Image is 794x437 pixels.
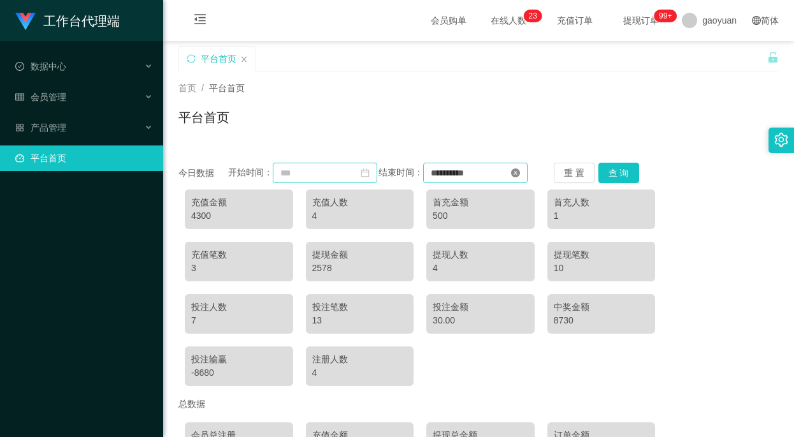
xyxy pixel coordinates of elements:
[551,16,599,25] span: 充值订单
[187,54,196,63] i: 图标: sync
[178,392,779,416] div: 总数据
[15,13,36,31] img: logo.9652507e.png
[554,300,649,314] div: 中奖金额
[598,163,639,183] button: 查 询
[312,196,408,209] div: 充值人数
[191,248,287,262] div: 充值笔数
[554,209,649,223] div: 1
[201,83,204,93] span: /
[312,366,408,380] div: 4
[654,10,677,22] sup: 992
[191,209,287,223] div: 4300
[178,167,228,180] div: 今日数据
[529,10,533,22] p: 2
[15,15,120,26] a: 工作台代理端
[524,10,542,22] sup: 23
[533,10,537,22] p: 3
[312,248,408,262] div: 提现金额
[240,56,248,63] i: 图标: close
[554,163,595,183] button: 重 置
[361,168,370,177] i: 图标: calendar
[178,1,222,41] i: 图标: menu-fold
[15,61,66,71] span: 数据中心
[312,300,408,314] div: 投注笔数
[617,16,665,25] span: 提现订单
[15,92,66,102] span: 会员管理
[191,196,287,209] div: 充值金额
[312,262,408,275] div: 2578
[484,16,533,25] span: 在线人数
[433,209,528,223] div: 500
[312,314,408,327] div: 13
[15,123,24,132] i: 图标: appstore-o
[554,248,649,262] div: 提现笔数
[201,47,236,71] div: 平台首页
[433,262,528,275] div: 4
[433,300,528,314] div: 投注金额
[43,1,120,41] h1: 工作台代理端
[433,196,528,209] div: 首充金额
[554,196,649,209] div: 首充人数
[312,353,408,366] div: 注册人数
[191,262,287,275] div: 3
[752,16,761,25] i: 图标: global
[511,168,520,177] i: 图标: close-circle
[15,145,153,171] a: 图标: dashboard平台首页
[228,167,273,177] span: 开始时间：
[178,108,229,127] h1: 平台首页
[15,93,24,101] i: 图标: table
[554,262,649,275] div: 10
[312,209,408,223] div: 4
[767,52,779,63] i: 图标: unlock
[15,62,24,71] i: 图标: check-circle-o
[379,167,423,177] span: 结束时间：
[209,83,245,93] span: 平台首页
[774,133,788,147] i: 图标: setting
[191,353,287,366] div: 投注输赢
[433,248,528,262] div: 提现人数
[15,122,66,133] span: 产品管理
[191,366,287,380] div: -8680
[191,300,287,314] div: 投注人数
[191,314,287,327] div: 7
[554,314,649,327] div: 8730
[433,314,528,327] div: 30.00
[178,83,196,93] span: 首页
